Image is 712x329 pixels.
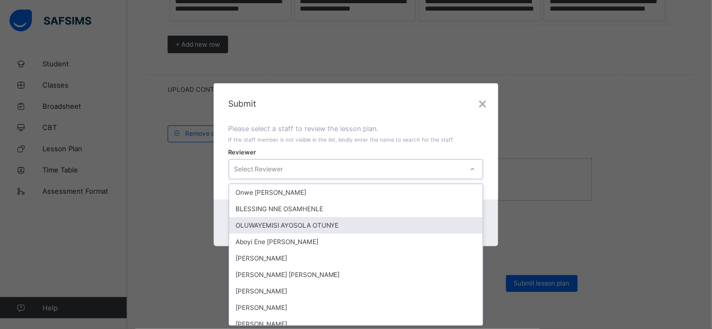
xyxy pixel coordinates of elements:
[229,250,483,266] div: [PERSON_NAME]
[229,233,483,250] div: Aboyi Ene [PERSON_NAME]
[235,159,283,179] div: Select Reviewer
[229,283,483,299] div: [PERSON_NAME]
[229,184,483,201] div: Onwe [PERSON_NAME]
[229,266,483,283] div: [PERSON_NAME] [PERSON_NAME]
[229,201,483,217] div: BLESSING NNE OSAMHENLE
[229,136,455,143] span: If the staff member is not visible in the list, kindly enter the name to search for the staff.
[229,217,483,233] div: OLUWAYEMISI AYOSOLA OTUNYE
[477,94,488,112] div: ×
[229,125,379,133] span: Please select a staff to review the lesson plan.
[229,299,483,316] div: [PERSON_NAME]
[229,149,257,156] span: Reviewer
[229,98,484,109] span: Submit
